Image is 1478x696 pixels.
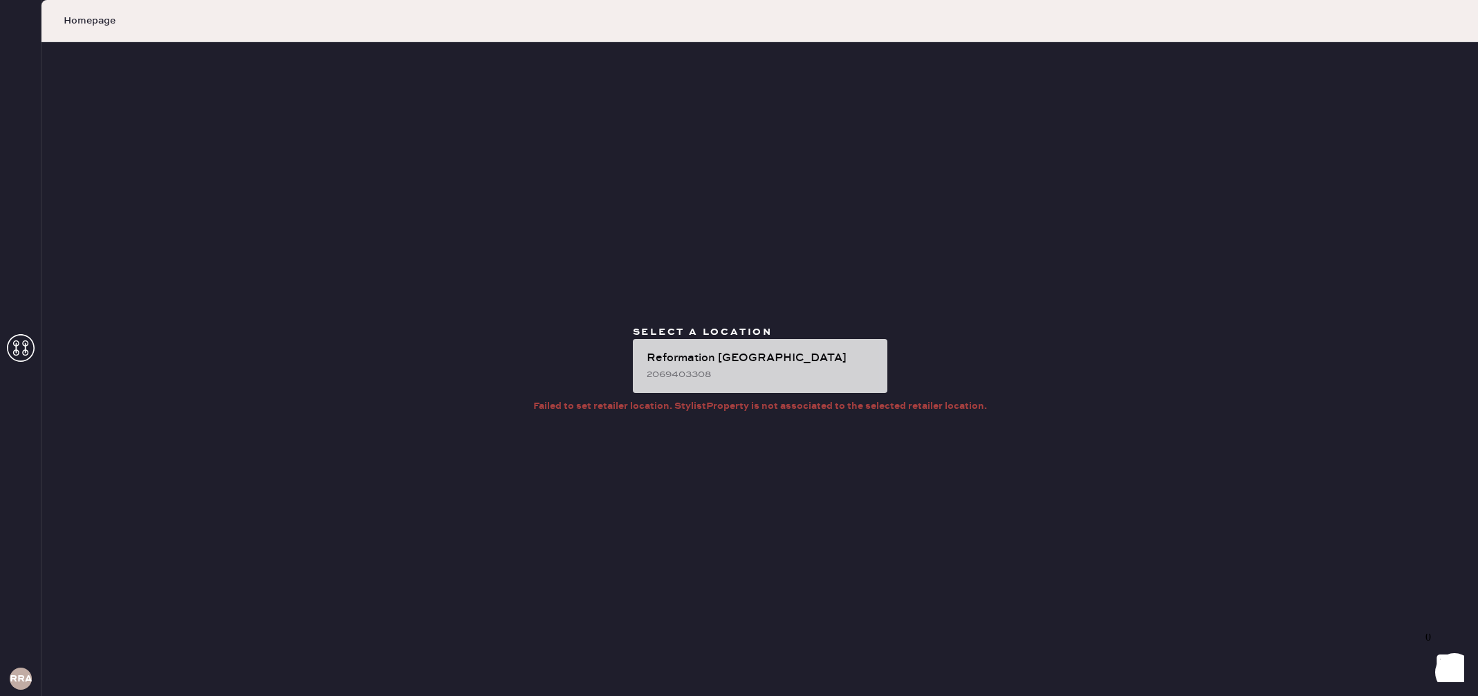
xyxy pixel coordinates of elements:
[1412,634,1472,693] iframe: Front Chat
[64,14,116,28] span: Homepage
[647,367,876,382] div: 2069403308
[633,326,773,338] span: Select a location
[647,350,876,367] div: Reformation [GEOGRAPHIC_DATA]
[10,674,32,684] h3: RRA
[533,399,987,414] div: Failed to set retailer location. StylistProperty is not associated to the selected retailer locat...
